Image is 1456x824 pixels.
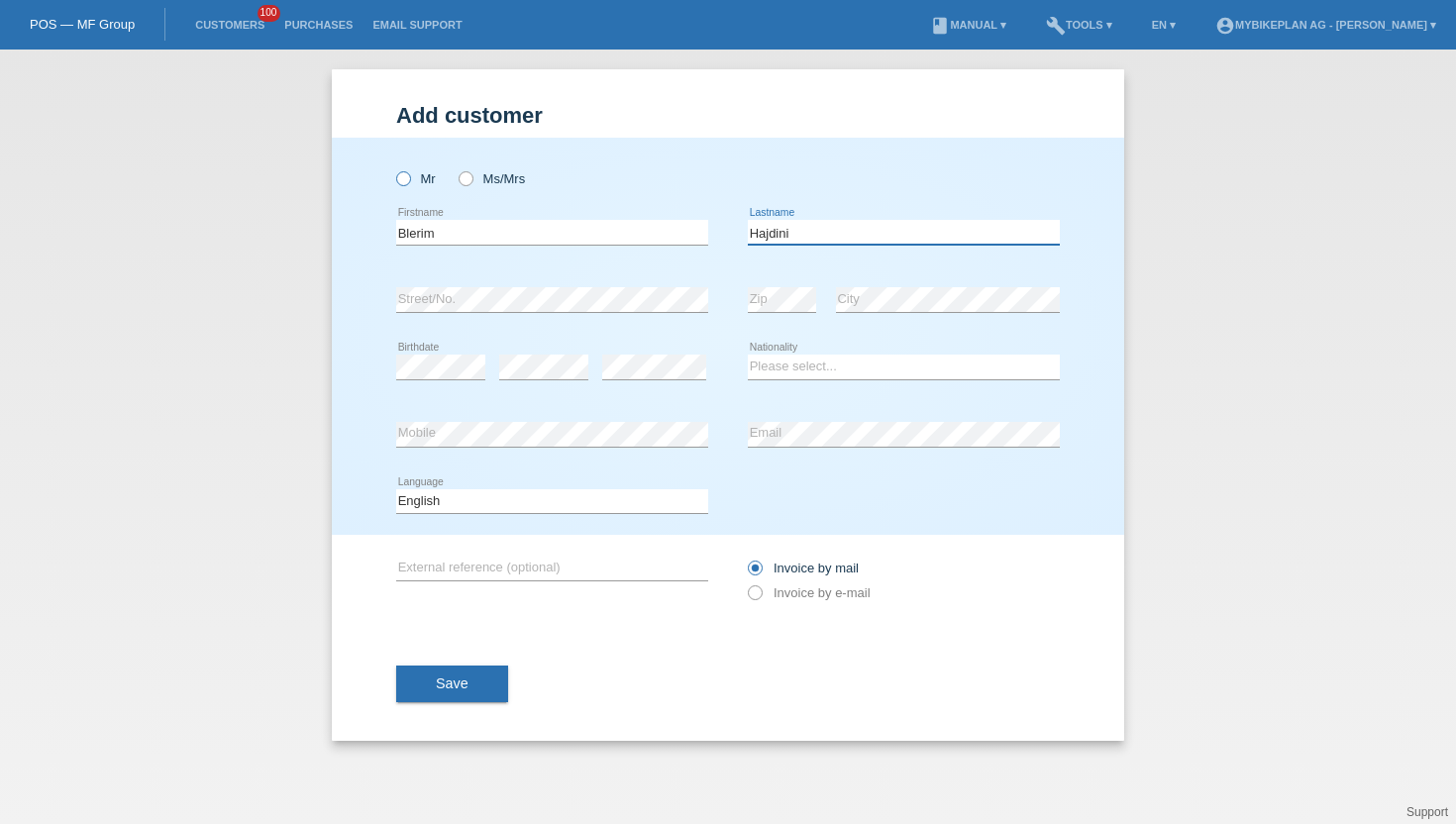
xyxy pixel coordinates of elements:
i: book [930,16,950,36]
button: Save [396,666,508,703]
a: Customers [185,19,274,31]
h1: Add customer [396,103,1060,128]
a: bookManual ▾ [920,19,1016,31]
input: Invoice by e-mail [748,585,761,610]
label: Mr [396,171,436,186]
span: Save [436,675,468,691]
label: Invoice by e-mail [748,585,871,600]
a: buildTools ▾ [1036,19,1122,31]
a: EN ▾ [1142,19,1186,31]
a: Support [1406,805,1448,819]
label: Invoice by mail [748,561,859,575]
label: Ms/Mrs [459,171,525,186]
a: Purchases [274,19,363,31]
i: account_circle [1215,16,1235,36]
input: Ms/Mrs [459,171,471,184]
input: Invoice by mail [748,561,761,585]
a: Email Support [363,19,471,31]
input: Mr [396,171,409,184]
a: account_circleMybikeplan AG - [PERSON_NAME] ▾ [1205,19,1446,31]
i: build [1046,16,1066,36]
a: POS — MF Group [30,17,135,32]
span: 100 [258,5,281,22]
